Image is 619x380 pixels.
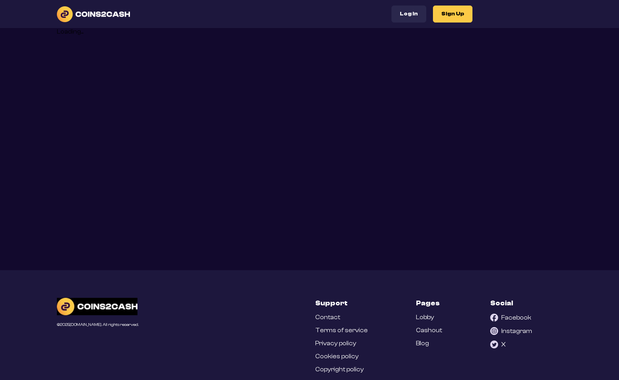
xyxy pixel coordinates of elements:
[57,323,139,327] div: © 2025 [DOMAIN_NAME]. All rights reserved.
[490,314,531,322] a: Facebook
[315,366,364,373] a: Copyright policy
[315,298,348,308] h3: Support
[416,327,442,334] a: Cashout
[315,314,340,321] a: Contact
[490,298,513,308] h3: Social
[57,6,130,22] img: logo text
[490,327,532,335] a: Instagram
[490,340,498,348] img: X
[416,340,429,347] a: Blog
[416,298,440,308] h3: Pages
[416,314,434,321] a: Lobby
[391,6,426,23] button: Log In
[490,314,498,322] img: Facebook
[490,340,506,348] a: X
[433,6,472,23] button: Sign Up
[57,28,563,36] div: Loading...
[490,327,498,335] img: Instagram
[315,353,359,360] a: Cookies policy
[315,340,356,347] a: Privacy policy
[315,327,368,334] a: Terms of service
[57,298,137,315] img: C2C Logo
